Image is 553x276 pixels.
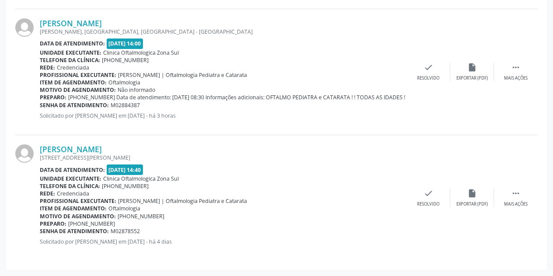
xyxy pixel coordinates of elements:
span: [PHONE_NUMBER] [68,220,115,227]
b: Item de agendamento: [40,205,107,212]
span: [PHONE_NUMBER] [102,182,149,190]
b: Rede: [40,190,55,197]
b: Preparo: [40,94,66,101]
div: Mais ações [504,201,528,207]
div: Resolvido [417,201,439,207]
b: Data de atendimento: [40,166,105,174]
span: Clinica Oftalmologica Zona Sul [103,175,179,182]
p: Solicitado por [PERSON_NAME] em [DATE] - há 4 dias [40,238,407,245]
div: Exportar (PDF) [456,201,488,207]
p: Solicitado por [PERSON_NAME] em [DATE] - há 3 horas [40,112,407,119]
span: [PHONE_NUMBER] [102,56,149,64]
span: M02878552 [111,227,140,235]
b: Unidade executante: [40,49,101,56]
div: Resolvido [417,75,439,81]
div: [PERSON_NAME], [GEOGRAPHIC_DATA], [GEOGRAPHIC_DATA] - [GEOGRAPHIC_DATA] [40,28,407,35]
span: [PERSON_NAME] | Oftalmologia Pediatra e Catarata [118,71,247,79]
span: M02884387 [111,101,140,109]
b: Motivo de agendamento: [40,213,116,220]
span: Credenciada [57,190,89,197]
i: insert_drive_file [467,63,477,72]
span: [DATE] 14:00 [107,38,143,49]
b: Preparo: [40,220,66,227]
span: [PHONE_NUMBER] Data de atendimento: [DATE] 08:30 Informações adicionais: OFTALMO PEDIATRA e CATAR... [68,94,460,101]
b: Item de agendamento: [40,79,107,86]
img: img [15,144,34,163]
span: [PERSON_NAME] | Oftalmologia Pediatra e Catarata [118,197,247,205]
a: [PERSON_NAME] [40,144,102,154]
i: check [424,63,433,72]
i: check [424,189,433,198]
b: Data de atendimento: [40,40,105,47]
span: Oftalmologia [108,205,140,212]
a: [PERSON_NAME] [40,18,102,28]
b: Motivo de agendamento: [40,86,116,94]
i: insert_drive_file [467,189,477,198]
i:  [511,63,521,72]
b: Telefone da clínica: [40,56,100,64]
div: Exportar (PDF) [456,75,488,81]
b: Senha de atendimento: [40,101,109,109]
b: Unidade executante: [40,175,101,182]
span: Credenciada [57,64,89,71]
i:  [511,189,521,198]
b: Rede: [40,64,55,71]
b: Senha de atendimento: [40,227,109,235]
span: Não informado [118,86,155,94]
b: Profissional executante: [40,197,116,205]
b: Telefone da clínica: [40,182,100,190]
img: img [15,18,34,37]
div: Mais ações [504,75,528,81]
b: Profissional executante: [40,71,116,79]
span: [PHONE_NUMBER] [118,213,164,220]
div: [STREET_ADDRESS][PERSON_NAME] [40,154,407,161]
span: [DATE] 14:40 [107,164,143,175]
span: Clinica Oftalmologica Zona Sul [103,49,179,56]
span: Oftalmologia [108,79,140,86]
